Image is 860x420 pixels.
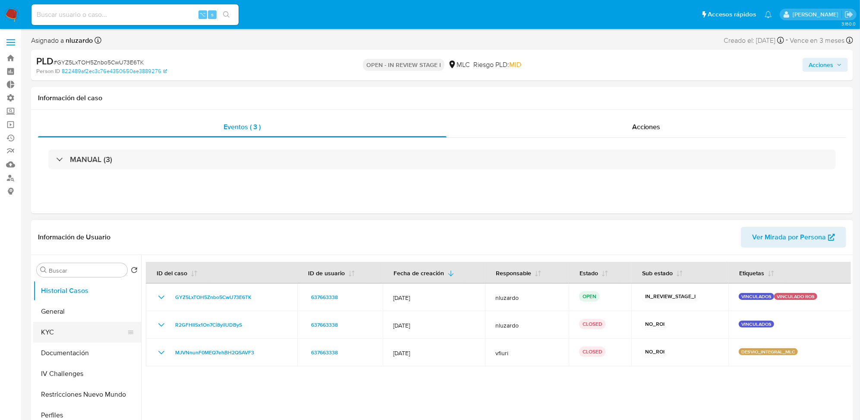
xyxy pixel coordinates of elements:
span: Acciones [632,122,661,132]
a: Salir [844,10,854,19]
b: Person ID [36,67,60,75]
span: # GYZ5LxTOH5Znbo5CwU73E6TK [54,58,144,67]
span: Accesos rápidos [708,10,756,19]
button: Ver Mirada por Persona [741,227,846,248]
span: Vence en 3 meses [790,36,845,45]
b: PLD [36,54,54,68]
h1: Información del caso [38,94,846,102]
h3: MANUAL (3) [70,155,112,164]
span: s [211,10,214,19]
button: Buscar [40,267,47,274]
span: ⌥ [199,10,206,19]
span: - [786,35,788,46]
b: nluzardo [64,35,93,45]
p: OPEN - IN REVIEW STAGE I [363,59,444,71]
button: KYC [33,322,134,343]
div: MLC [448,60,470,70]
h1: Información de Usuario [38,233,110,242]
input: Buscar [49,267,124,274]
span: Acciones [809,58,833,72]
button: Restricciones Nuevo Mundo [33,384,141,405]
span: Riesgo PLD: [473,60,521,70]
div: MANUAL (3) [48,150,836,169]
div: Creado el: [DATE] [724,35,784,46]
button: Documentación [33,343,141,363]
button: IV Challenges [33,363,141,384]
a: 822489af2ec3c76e4350650ae3889276 [62,67,167,75]
span: MID [509,60,521,70]
span: Asignado a [31,36,93,45]
button: Acciones [803,58,848,72]
button: Volver al orden por defecto [131,267,138,276]
a: Notificaciones [765,11,772,18]
button: search-icon [217,9,235,21]
button: General [33,301,141,322]
p: mariana.bardanca@mercadolibre.com [793,10,841,19]
span: Ver Mirada por Persona [752,227,826,248]
button: Historial Casos [33,280,141,301]
span: Eventos ( 3 ) [224,122,261,132]
input: Buscar usuario o caso... [32,9,239,20]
